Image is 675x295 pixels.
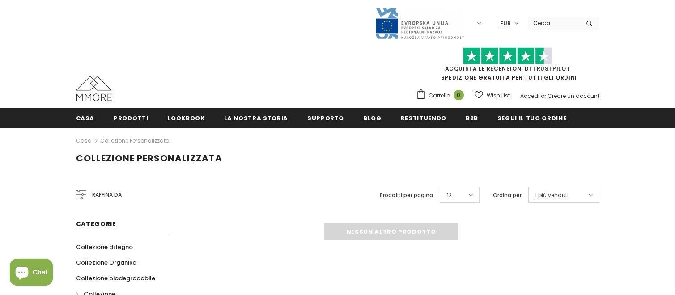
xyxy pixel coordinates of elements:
[76,76,112,101] img: Casi MMORE
[100,137,170,144] a: Collezione personalizzata
[528,17,579,29] input: Search Site
[454,90,464,100] span: 0
[466,114,478,122] span: B2B
[416,51,599,81] span: SPEDIZIONE GRATUITA PER TUTTI GLI ORDINI
[76,270,155,286] a: Collezione biodegradabile
[487,91,510,100] span: Wish List
[429,91,450,100] span: Carrello
[447,191,452,200] span: 12
[76,274,155,282] span: Collezione biodegradabile
[76,255,136,270] a: Collezione Organika
[76,152,222,164] span: Collezione personalizzata
[375,7,464,40] img: Javni Razpis
[497,108,566,128] a: Segui il tuo ordine
[500,19,511,28] span: EUR
[445,65,570,72] a: Acquista le recensioni di TrustPilot
[114,114,148,122] span: Prodotti
[475,88,510,103] a: Wish List
[541,92,546,100] span: or
[92,190,122,200] span: Raffina da
[466,108,478,128] a: B2B
[307,114,344,122] span: supporto
[493,191,522,200] label: Ordina per
[548,92,599,100] a: Creare un account
[76,114,95,122] span: Casa
[535,191,569,200] span: I più venduti
[520,92,539,100] a: Accedi
[401,114,446,122] span: Restituendo
[307,108,344,128] a: supporto
[380,191,433,200] label: Prodotti per pagina
[363,108,382,128] a: Blog
[76,243,133,251] span: Collezione di legno
[76,135,92,146] a: Casa
[363,114,382,122] span: Blog
[463,47,552,65] img: Fidati di Pilot Stars
[76,239,133,255] a: Collezione di legno
[497,114,566,122] span: Segui il tuo ordine
[167,114,204,122] span: Lookbook
[401,108,446,128] a: Restituendo
[416,89,468,102] a: Carrello 0
[167,108,204,128] a: Lookbook
[375,19,464,27] a: Javni Razpis
[224,114,288,122] span: La nostra storia
[114,108,148,128] a: Prodotti
[76,108,95,128] a: Casa
[7,259,55,288] inbox-online-store-chat: Shopify online store chat
[224,108,288,128] a: La nostra storia
[76,219,116,228] span: Categorie
[76,258,136,267] span: Collezione Organika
